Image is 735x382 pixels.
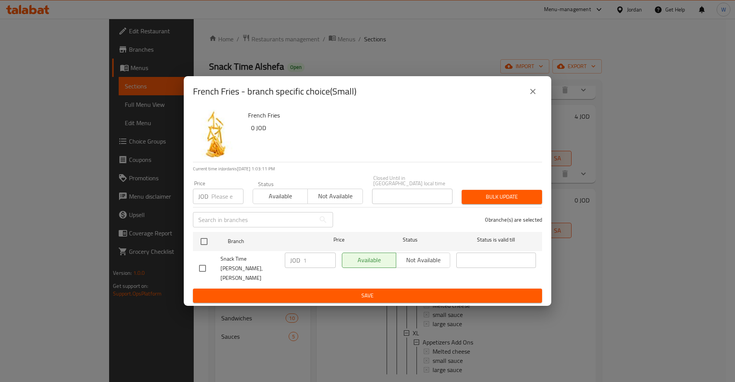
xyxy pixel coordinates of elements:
[307,189,363,204] button: Not available
[371,235,450,245] span: Status
[468,192,536,202] span: Bulk update
[303,253,336,268] input: Please enter price
[199,291,536,300] span: Save
[524,82,542,101] button: close
[253,189,308,204] button: Available
[314,235,364,245] span: Price
[290,256,300,265] p: JOD
[198,192,208,201] p: JOD
[456,235,536,245] span: Status is valid till
[193,110,242,159] img: French Fries
[228,237,307,246] span: Branch
[251,122,536,133] h6: 0 JOD
[485,216,542,224] p: 0 branche(s) are selected
[220,254,279,283] span: Snack Time [PERSON_NAME], [PERSON_NAME]
[248,110,536,121] h6: French Fries
[193,165,542,172] p: Current time in Jordan is [DATE] 1:03:11 PM
[193,289,542,303] button: Save
[256,191,305,202] span: Available
[193,85,356,98] h2: French Fries - branch specific choice(Small)
[462,190,542,204] button: Bulk update
[211,189,243,204] input: Please enter price
[311,191,359,202] span: Not available
[193,212,315,227] input: Search in branches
